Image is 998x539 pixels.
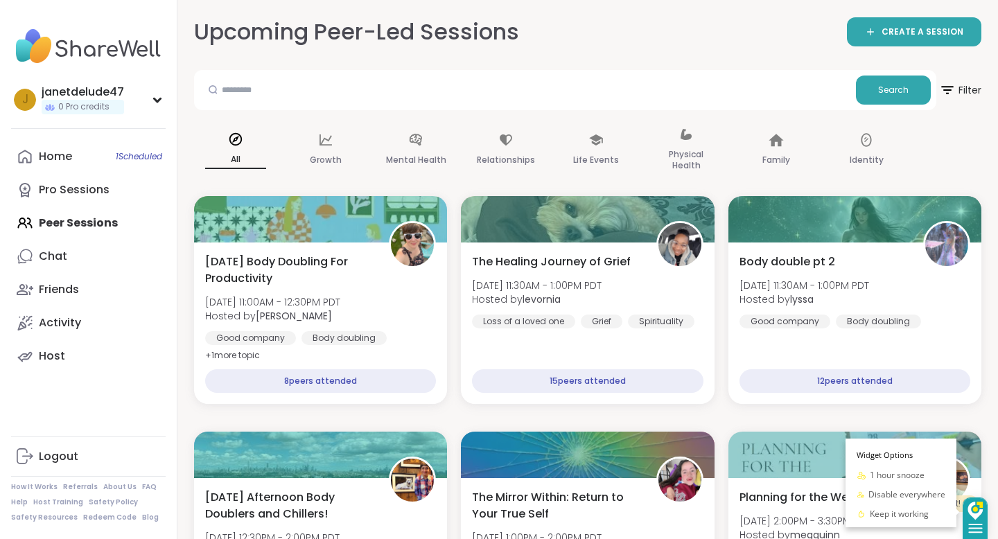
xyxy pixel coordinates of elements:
button: 1 hour snooze [857,468,945,482]
button: Search [856,76,931,105]
p: Relationships [477,152,535,168]
span: Body double pt 2 [739,254,835,270]
img: AmberWolffWizard [391,459,434,502]
img: levornia [658,223,701,266]
a: Safety Policy [89,497,138,507]
img: Jasmine95 [658,459,701,502]
div: Loss of a loved one [472,315,575,328]
a: Redeem Code [83,513,137,522]
div: Spirituality [628,315,694,328]
h3: Widget Options [857,450,945,460]
a: Blog [142,513,159,522]
a: Home1Scheduled [11,140,166,173]
b: lyssa [790,292,814,306]
span: Planning for the Week [739,489,861,506]
b: [PERSON_NAME] [256,309,332,323]
a: CREATE A SESSION [847,17,981,46]
div: Good company [739,315,830,328]
span: [DATE] 11:00AM - 12:30PM PDT [205,295,340,309]
a: Help [11,497,28,507]
span: CREATE A SESSION [882,26,963,38]
div: Chat [39,249,67,264]
a: Friends [11,273,166,306]
span: Hosted by [472,292,602,306]
a: Host [11,339,166,373]
button: Disable everywhere [857,488,945,502]
span: 0 Pro credits [58,101,110,113]
span: [DATE] Body Doubling For Productivity [205,254,374,287]
a: Activity [11,306,166,339]
button: Keep it working [857,507,945,521]
div: Body doubling [301,331,387,345]
span: j [22,91,28,109]
div: 15 peers attended [472,369,703,393]
p: Identity [850,152,884,168]
span: 1 Scheduled [116,151,162,162]
div: Grief [581,315,622,328]
span: Filter [939,73,981,107]
div: Friends [39,282,79,297]
span: [DATE] Afternoon Body Doublers and Chillers! [205,489,374,522]
span: Hosted by [739,292,869,306]
b: levornia [523,292,561,306]
a: How It Works [11,482,58,492]
div: Home [39,149,72,164]
a: Logout [11,440,166,473]
span: Search [878,84,909,96]
p: Growth [310,152,342,168]
p: All [205,151,266,169]
a: Referrals [63,482,98,492]
div: Activity [39,315,81,330]
a: Host Training [33,497,83,507]
img: DzVsEph+IJtmAAAAAElFTkSuQmCC [968,502,983,520]
div: 8 peers attended [205,369,436,393]
p: Mental Health [386,152,446,168]
p: Family [762,152,790,168]
img: lyssa [925,223,968,266]
a: FAQ [142,482,157,492]
a: Pro Sessions [11,173,166,206]
a: About Us [103,482,137,492]
img: Adrienne_QueenOfTheDawn [391,223,434,266]
span: [DATE] 11:30AM - 1:00PM PDT [472,279,602,292]
div: Logout [39,449,78,464]
span: [DATE] 11:30AM - 1:00PM PDT [739,279,869,292]
a: Safety Resources [11,513,78,522]
span: Hosted by [205,309,340,323]
span: The Mirror Within: Return to Your True Self [472,489,640,522]
p: Physical Health [656,146,717,174]
div: Body doubling [836,315,921,328]
p: Life Events [573,152,619,168]
span: The Healing Journey of Grief [472,254,631,270]
button: Filter [939,70,981,110]
div: Pro Sessions [39,182,110,197]
h2: Upcoming Peer-Led Sessions [194,17,519,48]
div: janetdelude47 [42,85,124,100]
div: Host [39,348,65,364]
span: [DATE] 2:00PM - 3:30PM PDT [739,514,871,528]
div: 12 peers attended [739,369,970,393]
a: Chat [11,240,166,273]
div: Good company [205,331,296,345]
img: ShareWell Nav Logo [11,22,166,71]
